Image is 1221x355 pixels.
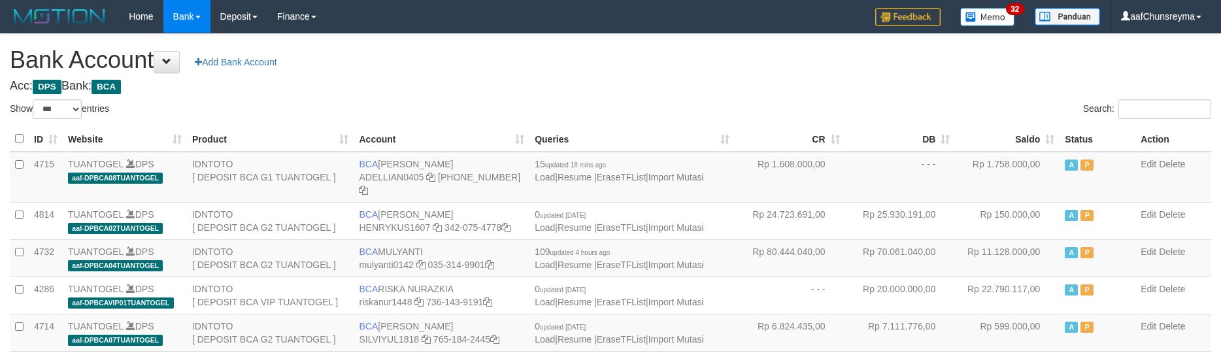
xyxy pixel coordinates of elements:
[535,246,610,257] span: 109
[845,126,956,152] th: DB: activate to sort column ascending
[1159,159,1185,169] a: Delete
[529,126,734,152] th: Queries: activate to sort column ascending
[63,126,187,152] th: Website: activate to sort column ascending
[187,152,354,203] td: IDNTOTO [ DEPOSIT BCA G1 TUANTOGEL ]
[845,314,956,351] td: Rp 7.111.776,00
[735,126,845,152] th: CR: activate to sort column ascending
[63,314,187,351] td: DPS
[414,297,424,307] a: Copy riskanur1448 to clipboard
[359,172,424,182] a: ADELLIAN0405
[68,223,163,234] span: aaf-DPBCA02TUANTOGEL
[187,239,354,277] td: IDNTOTO [ DEPOSIT BCA G2 TUANTOGEL ]
[359,185,368,195] a: Copy 5655032115 to clipboard
[359,246,378,257] span: BCA
[1159,321,1185,331] a: Delete
[955,314,1060,351] td: Rp 599.000,00
[187,277,354,314] td: IDNTOTO [ DEPOSIT BCA VIP TUANTOGEL ]
[955,239,1060,277] td: Rp 11.128.000,00
[68,209,124,220] a: TUANTOGEL
[1065,284,1078,296] span: Active
[1083,99,1211,119] label: Search:
[597,172,646,182] a: EraseTFList
[483,297,492,307] a: Copy 7361439191 to clipboard
[416,260,426,270] a: Copy mulyanti0142 to clipboard
[648,297,704,307] a: Import Mutasi
[955,202,1060,239] td: Rp 150.000,00
[955,126,1060,152] th: Saldo: activate to sort column ascending
[187,202,354,239] td: IDNTOTO [ DEPOSIT BCA G2 TUANTOGEL ]
[648,222,704,233] a: Import Mutasi
[63,202,187,239] td: DPS
[735,314,845,351] td: Rp 6.824.435,00
[68,246,124,257] a: TUANTOGEL
[1065,160,1078,171] span: Active
[535,260,555,270] a: Load
[1141,321,1156,331] a: Edit
[535,284,586,294] span: 0
[535,159,606,169] span: 15
[735,202,845,239] td: Rp 24.723.691,00
[354,314,529,351] td: [PERSON_NAME] 765-184-2445
[535,284,703,307] span: | | |
[68,335,163,346] span: aaf-DPBCA07TUANTOGEL
[359,321,378,331] span: BCA
[1080,160,1094,171] span: Paused
[597,222,646,233] a: EraseTFList
[68,260,163,271] span: aaf-DPBCA04TUANTOGEL
[490,334,499,345] a: Copy 7651842445 to clipboard
[10,80,1211,93] h4: Acc: Bank:
[597,334,646,345] a: EraseTFList
[29,239,63,277] td: 4732
[1065,210,1078,221] span: Active
[10,47,1211,73] h1: Bank Account
[535,209,586,220] span: 0
[540,324,586,331] span: updated [DATE]
[29,126,63,152] th: ID: activate to sort column ascending
[540,286,586,294] span: updated [DATE]
[354,152,529,203] td: [PERSON_NAME] [PHONE_NUMBER]
[29,314,63,351] td: 4714
[1035,8,1100,25] img: panduan.png
[501,222,510,233] a: Copy 3420754778 to clipboard
[29,277,63,314] td: 4286
[359,222,430,233] a: HENRYKUS1607
[359,209,378,220] span: BCA
[1065,322,1078,333] span: Active
[648,334,704,345] a: Import Mutasi
[1141,246,1156,257] a: Edit
[1080,210,1094,221] span: Paused
[1159,284,1185,294] a: Delete
[535,209,703,233] span: | | |
[426,172,435,182] a: Copy ADELLIAN0405 to clipboard
[535,334,555,345] a: Load
[648,172,704,182] a: Import Mutasi
[1141,284,1156,294] a: Edit
[558,222,592,233] a: Resume
[1065,247,1078,258] span: Active
[960,8,1015,26] img: Button%20Memo.svg
[359,334,419,345] a: SILVIYUL1818
[354,277,529,314] td: RISKA NURAZKIA 736-143-9191
[354,239,529,277] td: MULYANTI 035-314-9901
[485,260,494,270] a: Copy 0353149901 to clipboard
[63,152,187,203] td: DPS
[597,260,646,270] a: EraseTFList
[1141,209,1156,220] a: Edit
[845,202,956,239] td: Rp 25.930.191,00
[1080,322,1094,333] span: Paused
[1159,209,1185,220] a: Delete
[535,297,555,307] a: Load
[955,277,1060,314] td: Rp 22.790.117,00
[63,277,187,314] td: DPS
[33,99,82,119] select: Showentries
[29,202,63,239] td: 4814
[535,222,555,233] a: Load
[545,161,606,169] span: updated 18 mins ago
[92,80,121,94] span: BCA
[68,297,174,309] span: aaf-DPBCAVIP01TUANTOGEL
[68,173,163,184] span: aaf-DPBCA08TUANTOGEL
[1080,247,1094,258] span: Paused
[433,222,442,233] a: Copy HENRYKUS1607 to clipboard
[735,152,845,203] td: Rp 1.608.000,00
[186,51,285,73] a: Add Bank Account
